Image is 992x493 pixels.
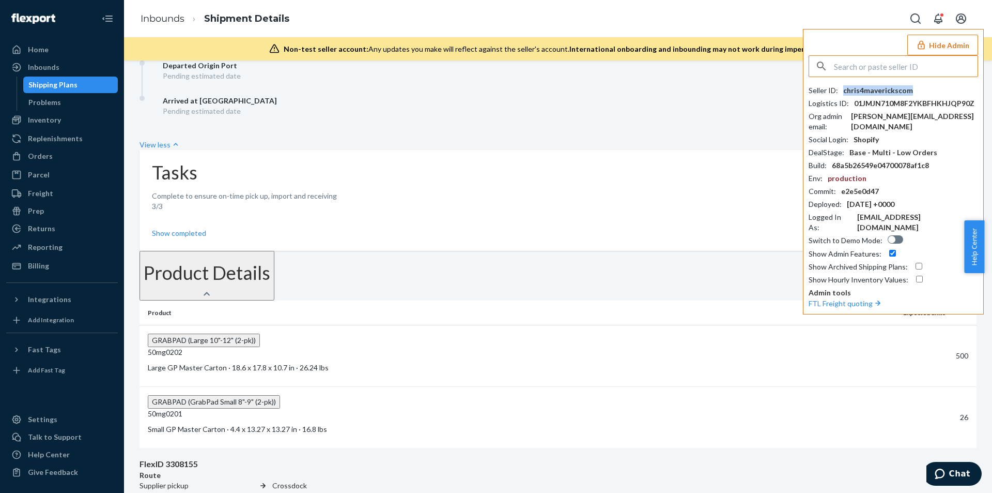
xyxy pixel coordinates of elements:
[28,223,55,234] div: Returns
[857,212,978,233] div: [EMAIL_ADDRESS][DOMAIN_NAME]
[152,202,163,211] span: 3 / 3
[28,261,49,271] div: Billing
[28,316,74,324] div: Add Integration
[97,8,118,29] button: Close Navigation
[28,432,82,442] div: Talk to Support
[23,77,118,93] a: Shipping Plans
[139,301,899,325] th: Product
[809,111,846,132] div: Org admin email :
[141,13,184,24] a: Inbounds
[6,59,118,76] a: Inbounds
[6,41,118,58] a: Home
[6,258,118,274] a: Billing
[809,98,849,109] div: Logistics ID :
[809,249,881,259] div: Show Admin Features :
[139,470,977,481] p: Route
[132,4,298,34] ol: breadcrumbs
[148,334,260,347] button: GRABPAD (Large 10"-12" (2-pk))
[6,167,118,183] a: Parcel
[28,366,65,375] div: Add Fast Tag
[6,130,118,147] a: Replenishments
[152,228,964,238] a: Show completed
[148,348,182,356] span: 50mg0202
[6,411,118,428] a: Settings
[809,199,842,210] div: Deployed :
[907,35,978,55] button: Hide Admin
[28,345,61,355] div: Fast Tags
[809,186,836,197] div: Commit :
[23,94,118,111] a: Problems
[926,462,982,488] iframe: Opens a widget where you can chat to one of our agents
[284,44,368,53] span: Non-test seller account:
[834,56,978,77] input: Search or paste seller ID
[28,294,71,305] div: Integrations
[809,135,848,145] div: Social Login :
[163,106,277,116] div: Pending estimated date
[139,139,977,150] a: View less
[28,467,78,477] div: Give Feedback
[163,71,241,81] div: Pending estimated date
[569,44,837,53] span: International onboarding and inbounding may not work during impersonation.
[847,199,894,210] div: [DATE] +0000
[152,397,276,406] span: GRABPAD (GrabPad Small 8"-9" (2-pk))
[152,191,337,200] span: Complete to ensure on-time pick up, import and receiving
[6,185,118,202] a: Freight
[152,162,964,183] h1: Tasks
[928,8,949,29] button: Open notifications
[841,186,879,197] div: e2e5e0d47
[28,151,53,161] div: Orders
[28,115,61,125] div: Inventory
[28,133,83,144] div: Replenishments
[843,85,913,96] div: chris4maverickscom
[6,446,118,463] a: Help Center
[163,61,241,71] div: Departed Origin Port
[139,251,274,301] button: Product Details
[828,173,866,184] div: production
[809,275,908,285] div: Show Hourly Inventory Values :
[6,112,118,128] a: Inventory
[809,173,823,184] div: Env :
[809,212,852,233] div: Logged In As :
[272,481,360,491] p: Crossdock
[28,414,57,425] div: Settings
[6,203,118,219] a: Prep
[905,8,926,29] button: Open Search Box
[809,262,908,272] div: Show Archived Shipping Plans :
[148,395,280,409] button: GRABPAD (GrabPad Small 8"-9" (2-pk))
[6,220,118,237] a: Returns
[964,220,984,273] button: Help Center
[6,464,118,481] button: Give Feedback
[6,312,118,328] a: Add Integration
[139,458,977,470] p: FlexID 3308155
[6,362,118,379] a: Add Fast Tag
[832,160,929,171] div: 68a5b26549e04700078af1c8
[139,481,254,491] p: Supplier pickup
[809,299,883,308] a: FTL Freight quoting
[144,263,270,283] h1: Product Details
[809,235,882,246] div: Switch to Demo Mode :
[903,412,968,423] p: 26
[28,97,61,108] div: Problems
[6,291,118,308] button: Integrations
[284,44,837,54] div: Any updates you make will reflect against the seller's account.
[809,288,978,298] p: Admin tools
[6,341,118,358] button: Fast Tags
[28,206,44,216] div: Prep
[148,424,895,435] p: Small GP Master Carton · 4.4 x 13.27 x 13.27 in · 16.8 lbs
[163,96,277,106] div: Arrived at [GEOGRAPHIC_DATA]
[809,85,838,96] div: Seller ID :
[28,188,53,199] div: Freight
[6,148,118,165] a: Orders
[6,239,118,256] a: Reporting
[903,351,968,361] p: 500
[854,135,879,145] div: Shopify
[28,62,59,72] div: Inbounds
[854,98,974,109] div: 01JMJN710M8F2YKBFHKHJQP90Z
[809,147,844,158] div: DealStage :
[851,111,978,132] div: [PERSON_NAME][EMAIL_ADDRESS][DOMAIN_NAME]
[152,336,256,345] span: GRABPAD (Large 10"-12" (2-pk))
[809,160,827,171] div: Build :
[28,450,70,460] div: Help Center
